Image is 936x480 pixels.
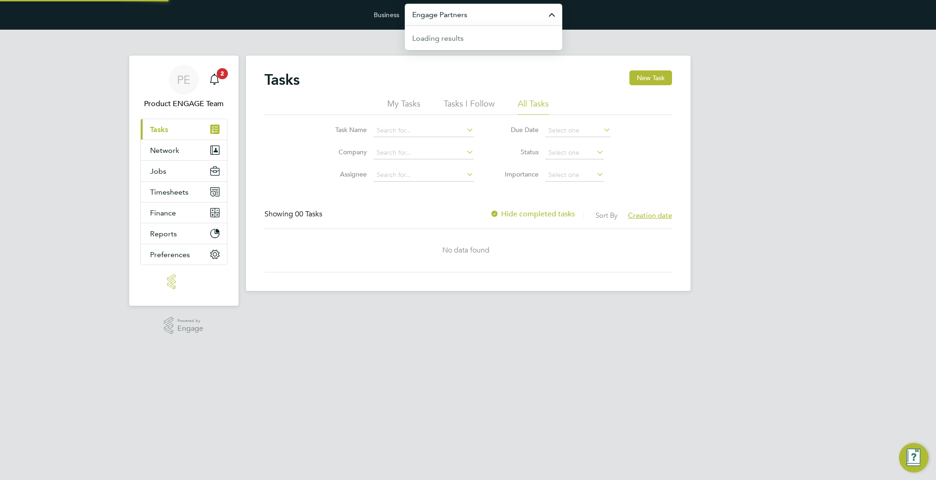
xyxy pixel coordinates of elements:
span: Tasks [150,125,168,134]
li: My Tasks [387,98,421,115]
span: Jobs [150,167,166,176]
h2: Tasks [264,70,300,89]
button: Reports [141,223,227,244]
label: Importance [497,170,539,178]
span: PE [177,74,190,86]
a: PEProduct ENGAGE Team [140,65,227,109]
span: 2 [217,68,228,79]
div: Loading results [412,33,464,44]
button: Engage Resource Center [899,443,929,473]
a: Go to home page [140,274,227,289]
span: Network [150,146,179,155]
nav: Main navigation [129,56,239,306]
label: Assignee [325,170,367,178]
button: Network [141,140,227,160]
label: Hide completed tasks [490,209,575,219]
input: Select one [545,169,604,182]
button: Timesheets [141,182,227,202]
span: Finance [150,208,176,217]
input: Select one [545,124,611,137]
label: Business [374,11,399,19]
label: Task Name [325,126,367,134]
input: Search for... [373,169,474,182]
div: Showing [264,209,324,219]
button: New Task [629,70,672,85]
label: Sort By [596,211,617,220]
img: engage-logo-retina.png [167,274,201,289]
input: Select one [545,146,604,159]
li: All Tasks [518,98,549,115]
button: Jobs [141,161,227,181]
label: Status [497,148,539,156]
label: Due Date [497,126,539,134]
a: Powered byEngage [164,317,203,335]
span: 00 Tasks [295,209,322,219]
button: Preferences [141,244,227,265]
span: Timesheets [150,188,188,196]
a: Tasks [141,119,227,139]
input: Search for... [373,124,474,137]
label: Company [325,148,367,156]
span: Reports [150,229,177,238]
li: Tasks I Follow [444,98,495,115]
span: Powered by [177,317,203,325]
a: 2 [205,65,224,95]
button: Finance [141,202,227,223]
span: Creation date [628,211,672,220]
input: Search for... [373,146,474,159]
span: Preferences [150,250,190,259]
span: Engage [177,325,203,333]
div: No data found [264,246,667,255]
span: Product ENGAGE Team [140,98,227,109]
